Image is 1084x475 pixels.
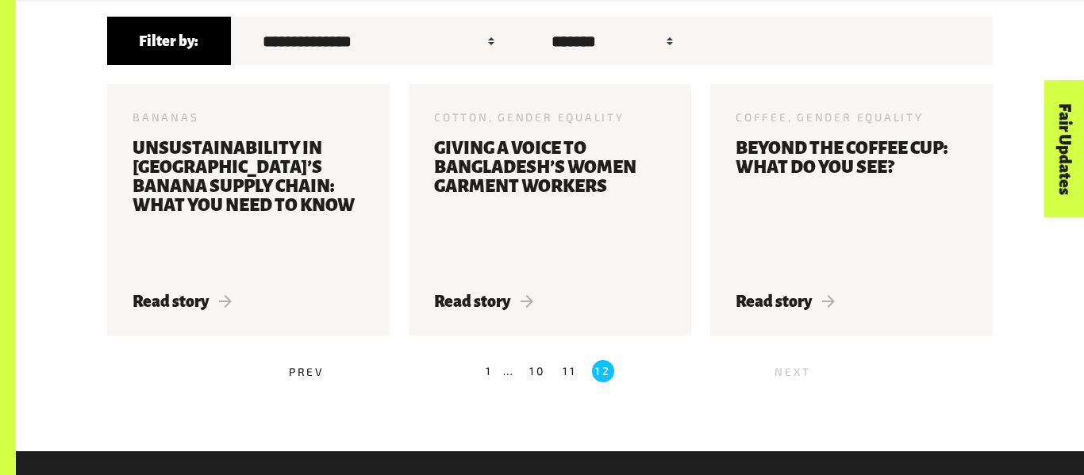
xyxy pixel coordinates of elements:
h3: Giving a voice to Bangladesh’s Women Garment Workers [434,139,666,274]
span: Read story [736,293,835,310]
label: 12 [592,360,614,382]
span: Bananas [133,110,198,124]
a: Coffee, Gender Equality Beyond the coffee cup: What do you see? Read story [710,84,993,335]
label: 10 [526,360,548,382]
h6: Filter by: [107,17,231,64]
h3: Beyond the coffee cup: What do you see? [736,139,967,274]
label: 1 [486,360,493,382]
span: Coffee, Gender Equality [736,110,924,124]
span: Read story [133,293,232,310]
a: Bananas Unsustainability In [GEOGRAPHIC_DATA]’s Banana Supply Chain: What You Need To Know Read s... [107,84,390,335]
span: Cotton, Gender Equality [434,110,625,124]
a: Cotton, Gender Equality Giving a voice to Bangladesh’s Women Garment Workers Read story [409,84,691,335]
span: Read story [434,293,533,310]
li: … [503,360,515,382]
label: 11 [559,360,581,382]
h3: Unsustainability In [GEOGRAPHIC_DATA]’s Banana Supply Chain: What You Need To Know [133,139,364,274]
span: Prev [289,365,325,378]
